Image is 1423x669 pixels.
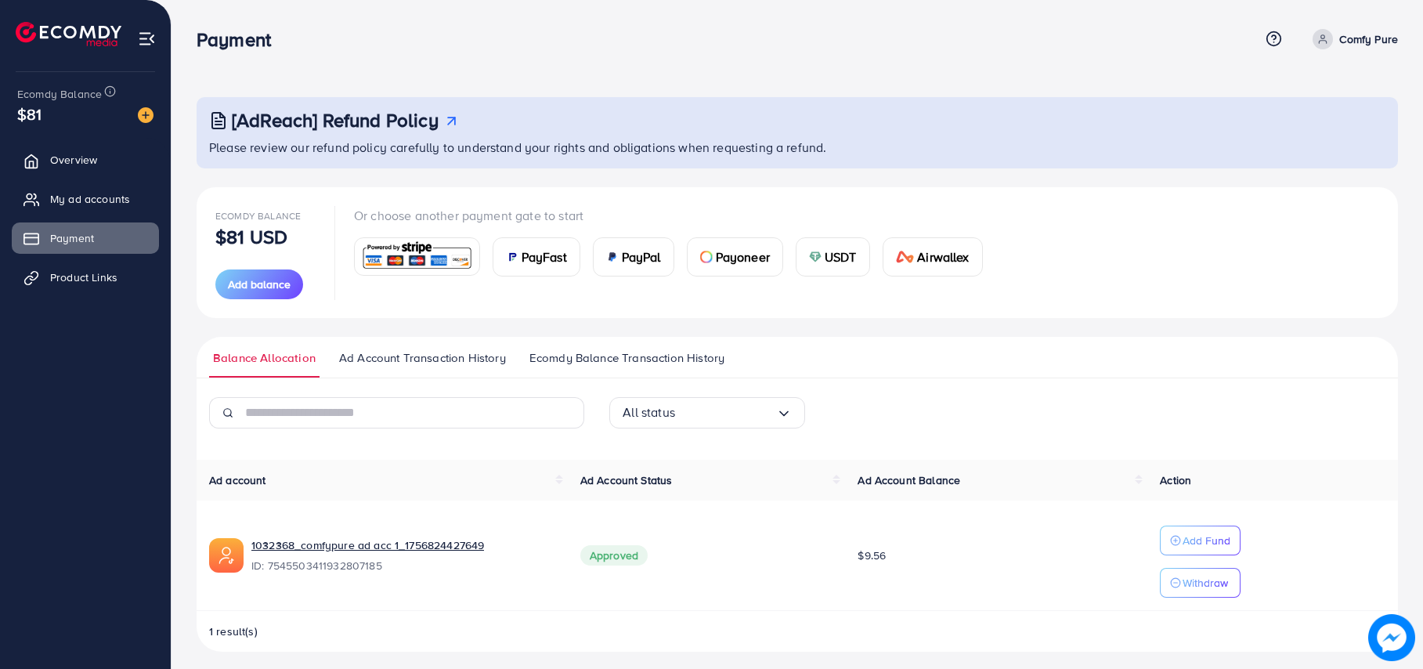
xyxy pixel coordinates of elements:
[50,152,97,168] span: Overview
[623,400,675,425] span: All status
[209,538,244,573] img: ic-ads-acc.e4c84228.svg
[12,144,159,175] a: Overview
[354,206,995,225] p: Or choose another payment gate to start
[215,269,303,299] button: Add balance
[232,109,439,132] h3: [AdReach] Refund Policy
[251,537,484,553] a: 1032368_comfypure ad acc 1_1756824427649
[251,537,555,573] div: <span class='underline'>1032368_comfypure ad acc 1_1756824427649</span></br>7545503411932807185
[917,248,969,266] span: Airwallex
[858,548,886,563] span: $9.56
[825,248,857,266] span: USDT
[522,248,567,266] span: PayFast
[12,222,159,254] a: Payment
[209,138,1389,157] p: Please review our refund policy carefully to understand your rights and obligations when requesti...
[197,28,284,51] h3: Payment
[593,237,674,277] a: cardPayPal
[609,397,805,429] div: Search for option
[12,262,159,293] a: Product Links
[622,248,661,266] span: PayPal
[883,237,983,277] a: cardAirwallex
[858,472,960,488] span: Ad Account Balance
[339,349,506,367] span: Ad Account Transaction History
[215,209,301,222] span: Ecomdy Balance
[687,237,783,277] a: cardPayoneer
[50,269,117,285] span: Product Links
[716,248,770,266] span: Payoneer
[675,400,776,425] input: Search for option
[493,237,580,277] a: cardPayFast
[1160,472,1191,488] span: Action
[215,227,287,246] p: $81 USD
[17,103,42,125] span: $81
[1368,614,1415,661] img: image
[354,237,480,276] a: card
[700,251,713,263] img: card
[1160,526,1241,555] button: Add Fund
[213,349,316,367] span: Balance Allocation
[209,624,258,639] span: 1 result(s)
[138,30,156,48] img: menu
[1306,29,1398,49] a: Comfy Pure
[50,191,130,207] span: My ad accounts
[50,230,94,246] span: Payment
[809,251,822,263] img: card
[209,472,266,488] span: Ad account
[1183,573,1228,592] p: Withdraw
[17,86,102,102] span: Ecomdy Balance
[1183,531,1230,550] p: Add Fund
[606,251,619,263] img: card
[16,22,121,46] img: logo
[580,545,648,566] span: Approved
[506,251,518,263] img: card
[12,183,159,215] a: My ad accounts
[228,277,291,292] span: Add balance
[1160,568,1241,598] button: Withdraw
[138,107,153,123] img: image
[580,472,673,488] span: Ad Account Status
[1339,30,1398,49] p: Comfy Pure
[359,240,475,273] img: card
[896,251,915,263] img: card
[529,349,724,367] span: Ecomdy Balance Transaction History
[251,558,555,573] span: ID: 7545503411932807185
[796,237,870,277] a: cardUSDT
